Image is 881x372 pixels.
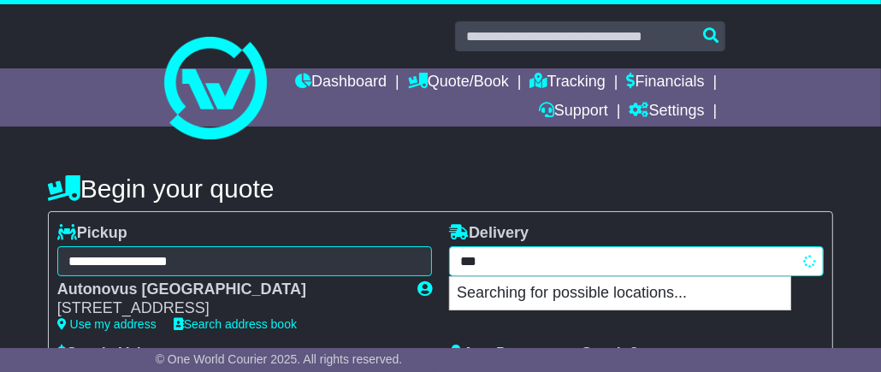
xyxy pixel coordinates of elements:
[530,68,606,97] a: Tracking
[156,352,403,366] span: © One World Courier 2025. All rights reserved.
[449,224,529,243] label: Delivery
[539,97,608,127] a: Support
[450,277,790,310] p: Searching for possible locations...
[408,68,509,97] a: Quote/Book
[295,68,387,97] a: Dashboard
[627,68,705,97] a: Financials
[57,280,400,299] div: Autonovus [GEOGRAPHIC_DATA]
[48,174,834,203] h4: Begin your quote
[630,97,705,127] a: Settings
[57,345,159,363] label: Goods Value
[449,345,639,363] label: Any Dangerous Goods?
[57,317,157,331] a: Use my address
[174,317,297,331] a: Search address book
[449,246,824,276] typeahead: Please provide city
[57,299,400,318] div: [STREET_ADDRESS]
[57,224,127,243] label: Pickup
